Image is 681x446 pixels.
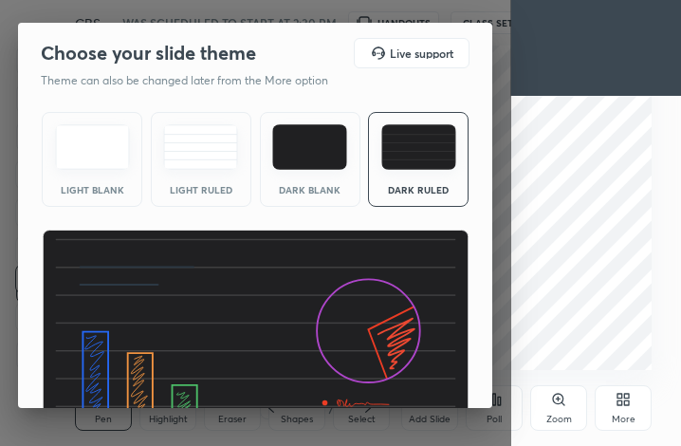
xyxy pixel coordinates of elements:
h2: Choose your slide theme [41,41,256,65]
div: Dark Ruled [380,185,456,195]
div: Zoom [546,415,572,424]
div: Dark Blank [272,185,348,195]
div: Light Blank [54,185,130,195]
img: darkRuledTheme.de295e13.svg [381,124,456,170]
p: Theme can also be changed later from the More option [41,72,348,89]
img: lightTheme.e5ed3b09.svg [55,124,130,170]
div: Light Ruled [163,185,239,195]
img: darkTheme.f0cc69e5.svg [272,124,347,170]
h5: Live support [390,47,453,59]
img: lightRuledTheme.5fabf969.svg [163,124,238,170]
div: More [612,415,635,424]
